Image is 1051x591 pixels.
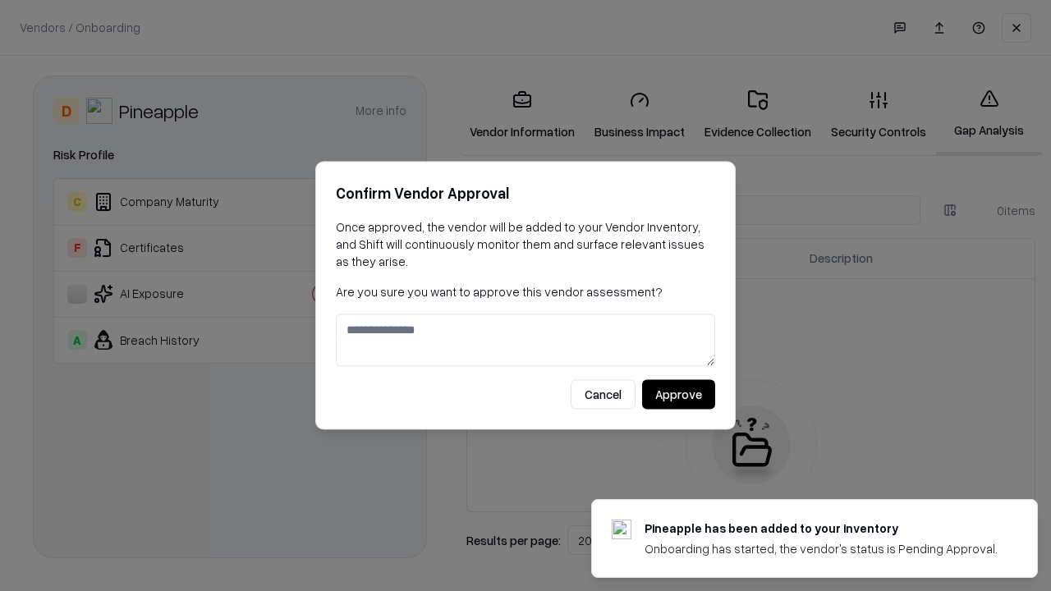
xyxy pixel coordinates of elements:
button: Approve [642,380,715,410]
p: Once approved, the vendor will be added to your Vendor Inventory, and Shift will continuously mon... [336,218,715,270]
p: Are you sure you want to approve this vendor assessment? [336,283,715,300]
div: Onboarding has started, the vendor's status is Pending Approval. [645,540,998,557]
div: Pineapple has been added to your inventory [645,520,998,537]
img: pineappleenergy.com [612,520,631,539]
button: Cancel [571,380,636,410]
h2: Confirm Vendor Approval [336,181,715,205]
